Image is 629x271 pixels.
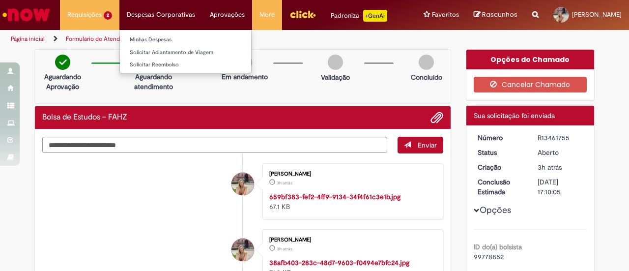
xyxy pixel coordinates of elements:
h2: Bolsa de Estudos – FAHZ Histórico de tíquete [42,113,127,122]
dt: Status [470,148,531,157]
span: 2 [104,11,112,20]
span: Aprovações [210,10,245,20]
time: 29/08/2025 11:09:53 [277,246,292,252]
div: 29/08/2025 11:10:01 [538,162,583,172]
img: img-circle-grey.png [328,55,343,70]
button: Cancelar Chamado [474,77,587,92]
p: +GenAi [363,10,387,22]
span: 3h atrás [277,180,292,186]
time: 29/08/2025 11:09:53 [277,180,292,186]
a: 659bf383-fef2-4ff9-9134-34f4f61c3e1b.jpg [269,192,400,201]
a: Minhas Despesas [120,34,251,45]
textarea: Digite sua mensagem aqui... [42,137,387,153]
span: Enviar [418,141,437,150]
img: ServiceNow [1,5,52,25]
dt: Criação [470,162,531,172]
span: Despesas Corporativas [127,10,195,20]
span: [PERSON_NAME] [572,10,622,19]
div: Aberto [538,148,583,157]
span: 99778852 [474,252,504,261]
div: Isabela Ines Santos Silva [231,239,254,261]
a: Formulário de Atendimento [66,35,139,43]
a: Rascunhos [474,10,517,20]
button: Adicionar anexos [430,111,443,124]
b: ID do(a) bolsista [474,242,522,251]
dt: Número [470,133,531,143]
img: check-circle-green.png [55,55,70,70]
a: Solicitar Adiantamento de Viagem [120,47,251,58]
div: [DATE] 17:10:05 [538,177,583,197]
span: Favoritos [432,10,459,20]
div: Opções do Chamado [466,50,595,69]
p: Concluído [411,72,442,82]
span: 3h atrás [538,163,562,172]
span: 3h atrás [277,246,292,252]
div: [PERSON_NAME] [269,237,433,243]
button: Enviar [398,137,443,153]
p: Em andamento [222,72,268,82]
div: [PERSON_NAME] [269,171,433,177]
p: Validação [321,72,350,82]
span: Requisições [67,10,102,20]
a: 38afb403-283c-48d7-9603-f0494e7bfc24.jpg [269,258,409,267]
a: Página inicial [11,35,45,43]
span: Rascunhos [482,10,517,19]
div: Isabela Ines Santos Silva [231,173,254,195]
time: 29/08/2025 11:10:01 [538,163,562,172]
ul: Despesas Corporativas [119,30,252,73]
span: More [259,10,275,20]
ul: Trilhas de página [7,30,412,48]
a: Solicitar Reembolso [120,60,251,70]
img: click_logo_yellow_360x200.png [289,7,316,22]
p: Aguardando Aprovação [39,72,86,91]
div: R13461755 [538,133,583,143]
img: img-circle-grey.png [419,55,434,70]
div: Padroniza [331,10,387,22]
div: 67.1 KB [269,192,433,211]
span: Sua solicitação foi enviada [474,111,555,120]
dt: Conclusão Estimada [470,177,531,197]
p: Aguardando atendimento [130,72,177,91]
